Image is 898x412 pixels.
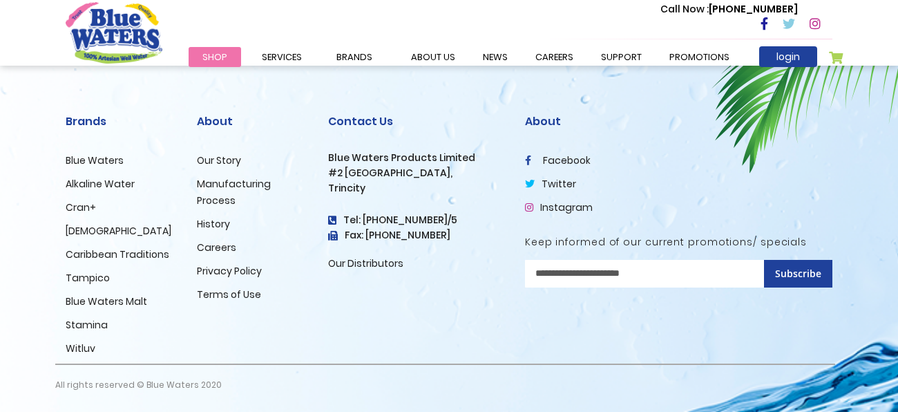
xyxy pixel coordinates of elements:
a: Blue Waters Malt [66,294,147,308]
a: Witluv [66,341,95,355]
p: All rights reserved © Blue Waters 2020 [55,365,222,405]
span: Subscribe [775,267,821,280]
span: Call Now : [660,2,709,16]
a: Caribbean Traditions [66,247,169,261]
span: Services [262,50,302,64]
h4: Tel: [PHONE_NUMBER]/5 [328,214,504,226]
span: Shop [202,50,227,64]
a: Our Distributors [328,256,403,270]
a: Instagram [525,200,593,214]
h3: Trincity [328,182,504,194]
h2: Brands [66,115,176,128]
a: Blue Waters [66,153,124,167]
a: careers [522,47,587,67]
a: Cran+ [66,200,96,214]
a: Alkaline Water [66,177,135,191]
a: News [469,47,522,67]
a: Careers [197,241,236,254]
h5: Keep informed of our current promotions/ specials [525,236,832,248]
a: store logo [66,2,162,63]
a: [DEMOGRAPHIC_DATA] [66,224,171,238]
span: Brands [336,50,372,64]
a: facebook [525,153,591,167]
a: support [587,47,656,67]
h3: #2 [GEOGRAPHIC_DATA], [328,167,504,179]
h3: Fax: [PHONE_NUMBER] [328,230,504,241]
a: History [197,217,230,231]
p: [PHONE_NUMBER] [660,2,798,17]
h2: About [525,115,832,128]
a: login [759,46,817,67]
a: Privacy Policy [197,264,262,278]
h3: Blue Waters Products Limited [328,152,504,164]
a: twitter [525,177,576,191]
a: Stamina [66,318,108,332]
h2: About [197,115,307,128]
a: Manufacturing Process [197,177,271,207]
button: Subscribe [764,260,832,288]
a: Tampico [66,271,110,285]
a: Terms of Use [197,288,261,301]
a: about us [397,47,469,67]
a: Our Story [197,153,241,167]
h2: Contact Us [328,115,504,128]
a: Promotions [656,47,743,67]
